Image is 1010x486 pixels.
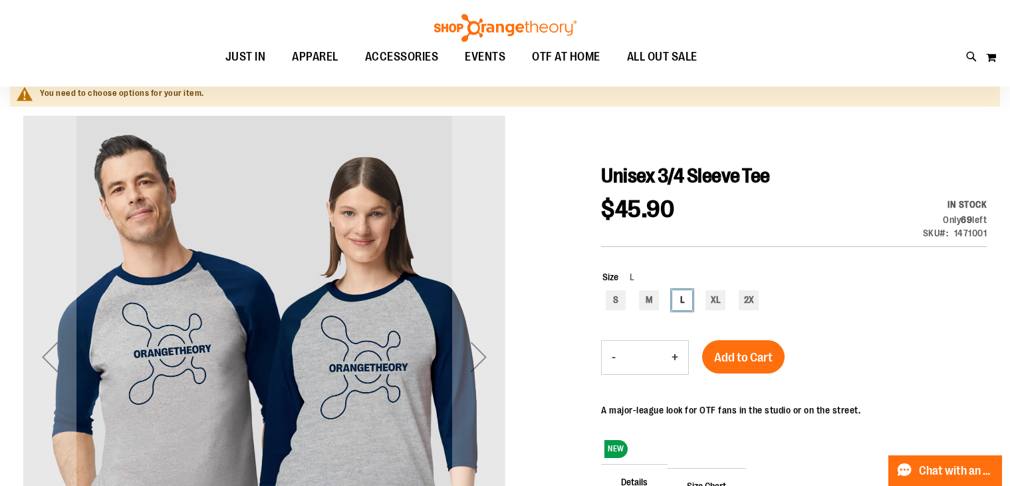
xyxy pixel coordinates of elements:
[714,350,773,365] span: Add to Cart
[662,341,688,374] button: Increase product quantity
[618,272,634,282] span: L
[365,42,439,72] span: ACCESSORIES
[292,42,338,72] span: APPAREL
[961,214,972,225] strong: 69
[627,42,697,72] span: ALL OUT SALE
[739,290,759,310] div: 2X
[40,87,990,100] div: You need to choose options for your item.
[225,42,266,72] span: JUST IN
[639,290,659,310] div: M
[626,342,662,373] input: Product quantity
[532,42,600,72] span: OTF AT HOME
[702,340,785,373] button: Add to Cart
[602,272,618,282] span: Size
[705,290,725,310] div: XL
[923,228,949,238] strong: SKU
[923,213,987,226] div: Qty
[601,196,674,223] span: $45.90
[672,290,692,310] div: L
[465,42,505,72] span: EVENTS
[606,290,626,310] div: S
[432,14,578,42] img: Shop Orangetheory
[888,455,1003,486] button: Chat with an Expert
[602,341,626,374] button: Decrease product quantity
[923,198,987,211] div: Availability
[601,403,860,417] div: A major-league look for OTF fans in the studio or on the street.
[601,164,770,187] span: Unisex 3/4 Sleeve Tee
[604,440,628,458] span: NEW
[919,465,994,477] span: Chat with an Expert
[954,226,987,240] div: 1471001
